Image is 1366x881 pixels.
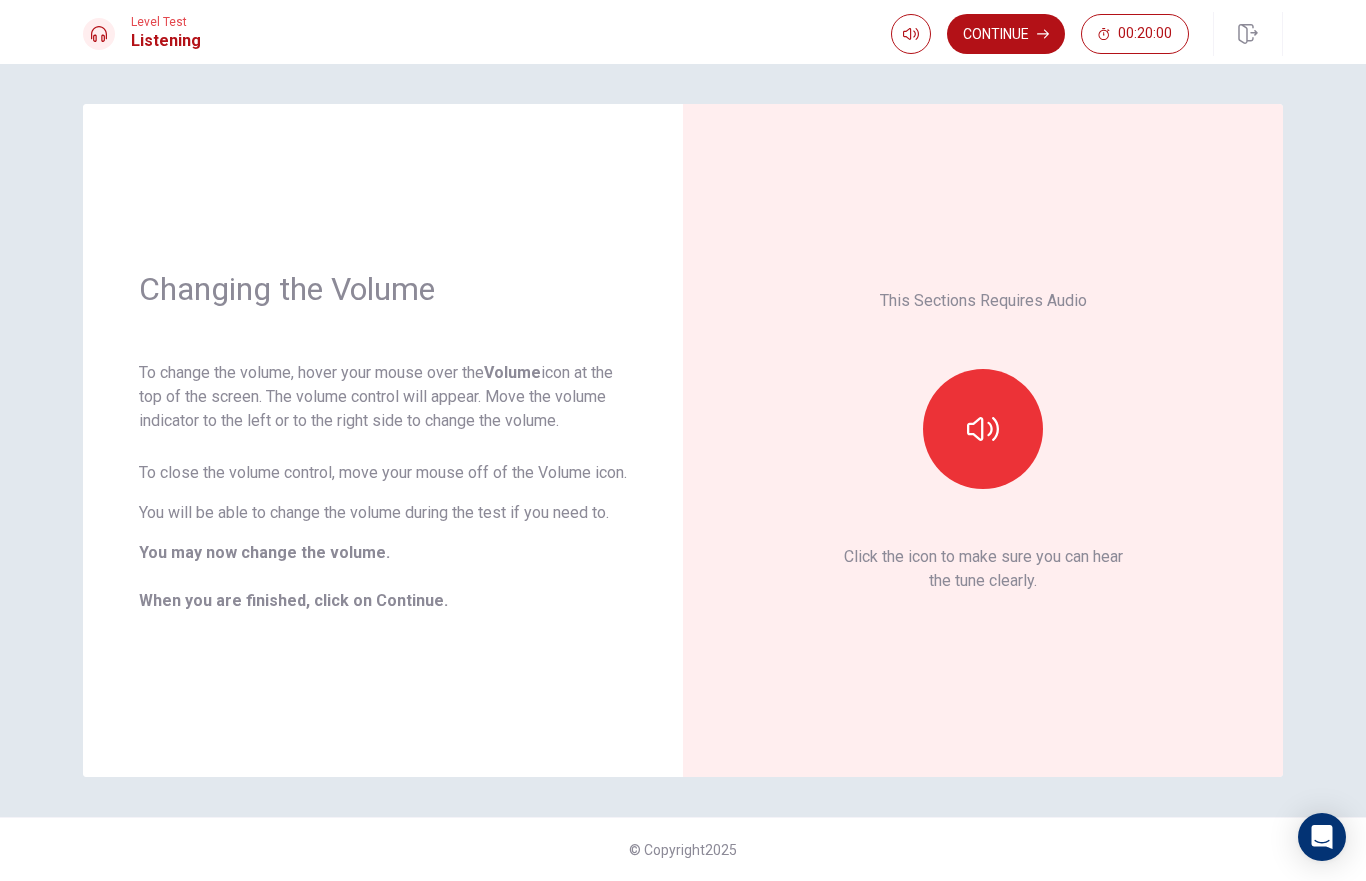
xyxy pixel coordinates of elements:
[947,14,1065,54] button: Continue
[139,361,627,433] p: To change the volume, hover your mouse over the icon at the top of the screen. The volume control...
[484,363,541,382] strong: Volume
[629,842,737,858] span: © Copyright 2025
[1081,14,1189,54] button: 00:20:00
[139,543,448,610] b: You may now change the volume. When you are finished, click on Continue.
[139,501,627,525] p: You will be able to change the volume during the test if you need to.
[1118,26,1172,42] span: 00:20:00
[131,15,201,29] span: Level Test
[880,289,1087,313] p: This Sections Requires Audio
[1298,813,1346,861] div: Open Intercom Messenger
[131,29,201,53] h1: Listening
[844,545,1123,593] p: Click the icon to make sure you can hear the tune clearly.
[139,269,627,309] h1: Changing the Volume
[139,461,627,485] p: To close the volume control, move your mouse off of the Volume icon.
